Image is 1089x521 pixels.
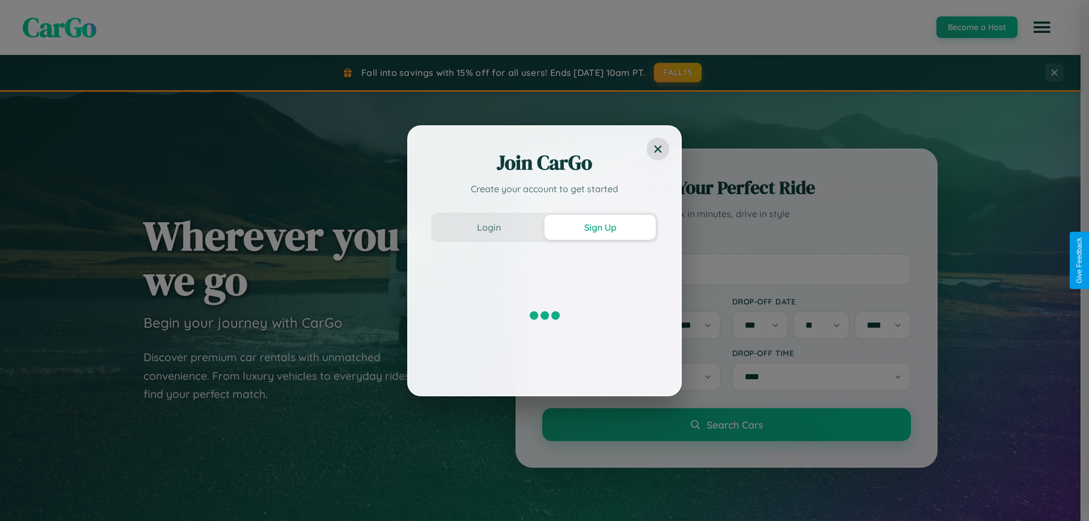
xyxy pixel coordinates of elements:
p: Create your account to get started [431,182,658,196]
button: Sign Up [544,215,656,240]
div: Give Feedback [1075,238,1083,283]
button: Login [433,215,544,240]
h2: Join CarGo [431,149,658,176]
iframe: Intercom live chat [11,482,39,510]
